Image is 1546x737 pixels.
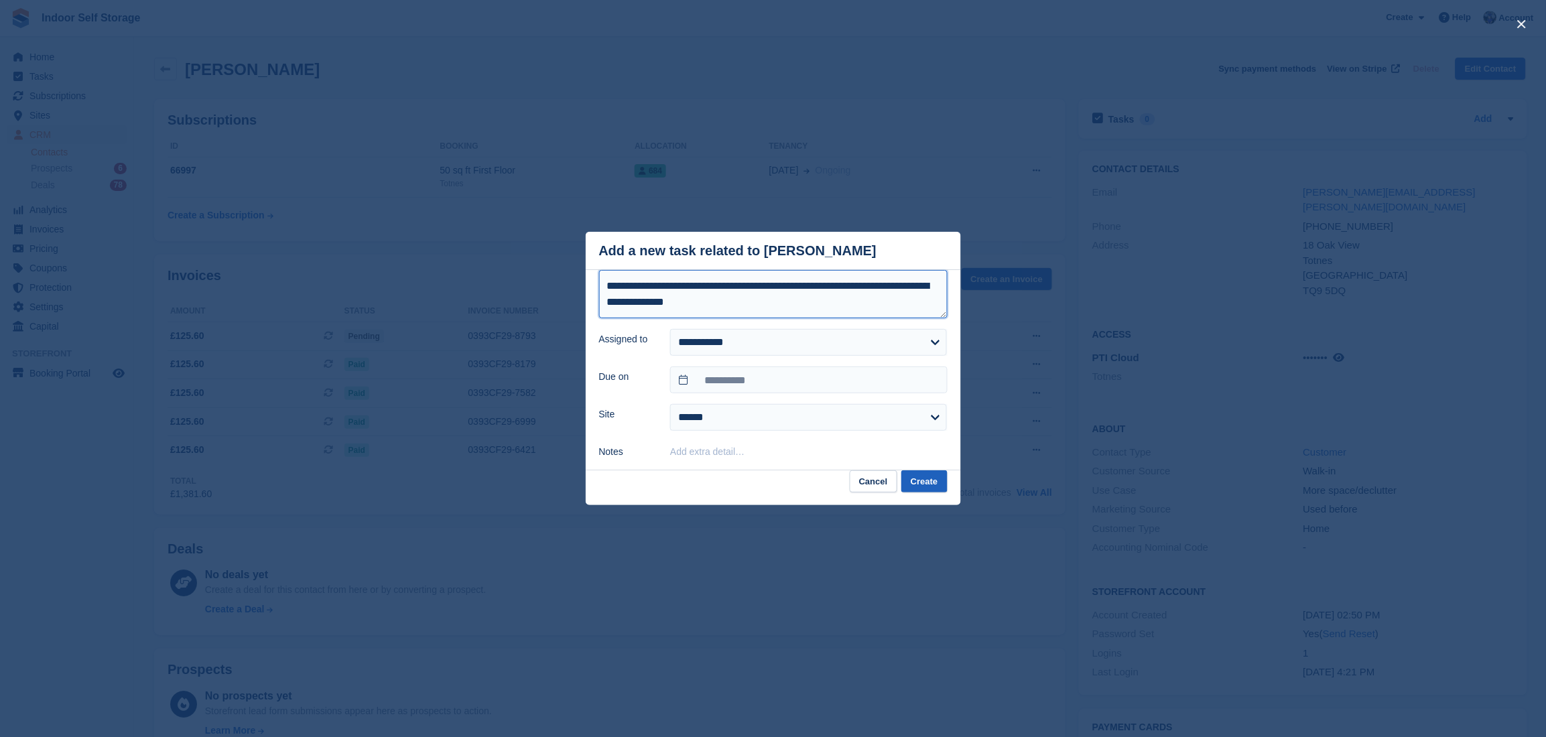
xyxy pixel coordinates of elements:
[850,470,897,492] button: Cancel
[599,370,655,384] label: Due on
[599,407,655,421] label: Site
[599,332,655,346] label: Assigned to
[1511,13,1533,35] button: close
[599,445,655,459] label: Notes
[670,446,745,457] button: Add extra detail…
[599,243,877,259] div: Add a new task related to [PERSON_NAME]
[901,470,947,492] button: Create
